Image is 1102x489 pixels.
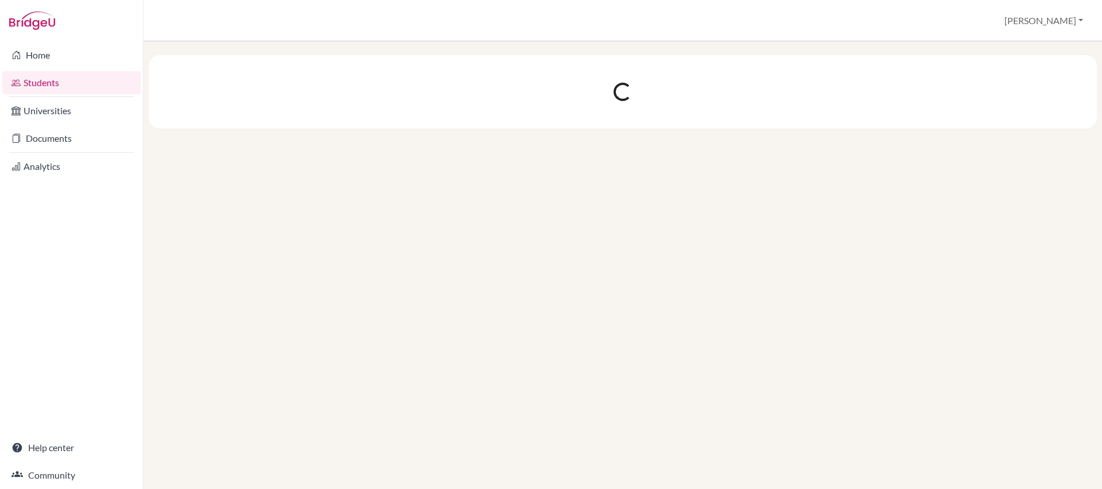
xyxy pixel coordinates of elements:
a: Home [2,44,141,67]
a: Universities [2,99,141,122]
a: Analytics [2,155,141,178]
button: [PERSON_NAME] [999,10,1088,32]
img: Bridge-U [9,11,55,30]
a: Students [2,71,141,94]
a: Help center [2,436,141,459]
a: Community [2,464,141,487]
a: Documents [2,127,141,150]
